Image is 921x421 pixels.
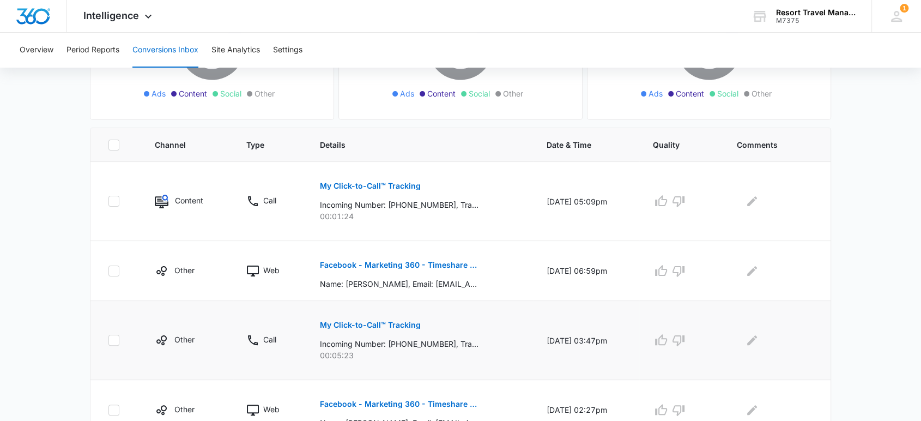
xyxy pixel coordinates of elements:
[132,33,198,68] button: Conversions Inbox
[737,139,797,151] span: Comments
[320,321,421,329] p: My Click-to-Call™ Tracking
[320,199,478,211] p: Incoming Number: [PHONE_NUMBER], Tracking Number: [PHONE_NUMBER], Ring To: [PHONE_NUMBER], Caller...
[320,211,520,222] p: 00:01:24
[320,400,478,408] p: Facebook - Marketing 360 - Timeshare Form 7.15
[175,195,203,206] p: Content
[152,88,166,99] span: Ads
[155,139,204,151] span: Channel
[320,312,421,338] button: My Click-to-Call™ Tracking
[179,88,207,99] span: Content
[174,404,195,415] p: Other
[320,252,478,278] button: Facebook - Marketing 360 - Timeshare Form 7.15
[246,139,278,151] span: Type
[320,173,421,199] button: My Click-to-Call™ Tracking
[83,10,139,21] span: Intelligence
[320,350,520,361] p: 00:05:23
[776,8,856,17] div: account name
[263,195,276,206] p: Call
[900,4,908,13] span: 1
[427,88,456,99] span: Content
[66,33,119,68] button: Period Reports
[534,241,640,301] td: [DATE] 06:59pm
[320,182,421,190] p: My Click-to-Call™ Tracking
[900,4,908,13] div: notifications count
[534,301,640,380] td: [DATE] 03:47pm
[649,88,663,99] span: Ads
[752,88,772,99] span: Other
[676,88,704,99] span: Content
[220,88,241,99] span: Social
[320,139,504,151] span: Details
[743,401,761,419] button: Edit Comments
[320,338,478,350] p: Incoming Number: [PHONE_NUMBER], Tracking Number: [PHONE_NUMBER], Ring To: [PHONE_NUMBER], Caller...
[776,17,856,25] div: account id
[273,33,302,68] button: Settings
[743,262,761,280] button: Edit Comments
[743,193,761,210] button: Edit Comments
[255,88,275,99] span: Other
[320,261,478,269] p: Facebook - Marketing 360 - Timeshare Form 7.15
[263,334,276,345] p: Call
[211,33,260,68] button: Site Analytics
[174,334,195,345] p: Other
[320,278,478,290] p: Name: [PERSON_NAME], Email: [EMAIL_ADDRESS][DOMAIN_NAME], Phone: [PHONE_NUMBER], Type of Timeshar...
[20,33,53,68] button: Overview
[717,88,738,99] span: Social
[320,391,478,417] button: Facebook - Marketing 360 - Timeshare Form 7.15
[400,88,414,99] span: Ads
[547,139,611,151] span: Date & Time
[652,139,694,151] span: Quality
[469,88,490,99] span: Social
[743,332,761,349] button: Edit Comments
[503,88,523,99] span: Other
[534,162,640,241] td: [DATE] 05:09pm
[263,264,280,276] p: Web
[174,264,195,276] p: Other
[263,404,280,415] p: Web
